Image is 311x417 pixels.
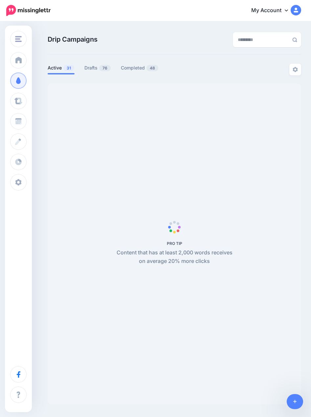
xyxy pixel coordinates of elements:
[63,65,74,71] span: 31
[121,64,159,72] a: Completed48
[84,64,111,72] a: Drafts76
[48,36,98,43] span: Drip Campaigns
[48,64,75,72] a: Active31
[113,241,236,246] h5: PRO TIP
[6,5,51,16] img: Missinglettr
[293,67,298,72] img: settings-grey.png
[113,248,236,266] p: Content that has at least 2,000 words receives on average 20% more clicks
[99,65,111,71] span: 76
[15,36,22,42] img: menu.png
[245,3,301,19] a: My Account
[292,37,297,42] img: search-grey-6.png
[146,65,158,71] span: 48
